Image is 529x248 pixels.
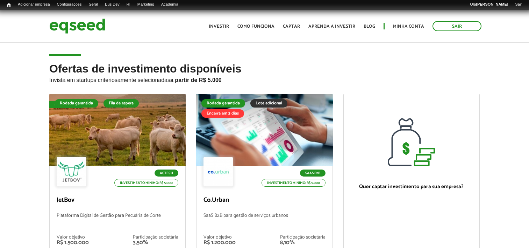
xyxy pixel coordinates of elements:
p: Investimento mínimo: R$ 5.000 [114,179,178,187]
a: Investir [209,24,229,29]
span: Início [7,2,11,7]
div: Rodada garantida [55,99,98,108]
p: Plataforma Digital de Gestão para Pecuária de Corte [57,213,178,228]
div: R$ 1.200.000 [203,240,236,246]
div: Encerra em 3 dias [201,109,244,118]
div: Lote adicional [250,99,287,108]
p: SaaS B2B [300,170,326,177]
p: Investimento mínimo: R$ 5.000 [262,179,326,187]
a: Captar [283,24,300,29]
a: Configurações [53,2,85,7]
p: JetBov [57,197,178,204]
p: SaaS B2B para gestão de serviços urbanos [203,213,325,228]
a: Adicionar empresa [14,2,53,7]
div: Valor objetivo [203,235,236,240]
div: Fila de espera [49,101,85,108]
div: 8,10% [280,240,326,246]
a: Minha conta [393,24,424,29]
a: Como funciona [237,24,274,29]
a: Marketing [134,2,158,7]
h2: Ofertas de investimento disponíveis [49,63,480,94]
a: Sair [512,2,526,7]
strong: [PERSON_NAME] [476,2,508,6]
p: Quer captar investimento para sua empresa? [351,184,472,190]
a: Bus Dev [101,2,123,7]
div: Participação societária [133,235,178,240]
p: Agtech [155,170,178,177]
p: Invista em startups criteriosamente selecionadas [49,75,480,83]
a: Olá[PERSON_NAME] [466,2,512,7]
div: Fila de espera [103,99,139,108]
a: Blog [364,24,375,29]
a: Academia [158,2,182,7]
a: Início [3,2,14,8]
a: Sair [433,21,481,31]
div: 3,50% [133,240,178,246]
strong: a partir de R$ 5.000 [170,77,222,83]
div: Valor objetivo [57,235,89,240]
div: R$ 1.500.000 [57,240,89,246]
a: Geral [85,2,101,7]
div: Participação societária [280,235,326,240]
div: Rodada garantida [201,99,245,108]
img: EqSeed [49,17,105,35]
a: RI [123,2,134,7]
a: Aprenda a investir [308,24,355,29]
p: Co.Urban [203,197,325,204]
